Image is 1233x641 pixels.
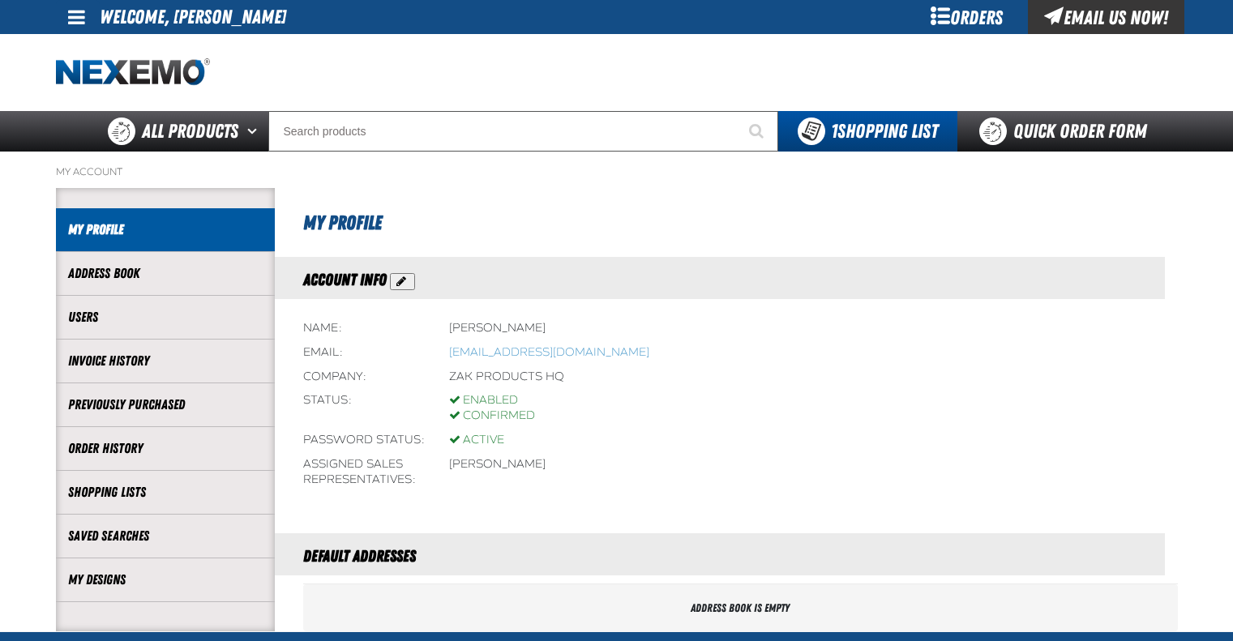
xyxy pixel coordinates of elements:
span: Shopping List [831,120,938,143]
bdo: [EMAIL_ADDRESS][DOMAIN_NAME] [449,345,649,359]
a: Address Book [68,264,263,283]
button: Action Edit Account Information [390,273,415,290]
span: All Products [142,117,238,146]
div: Enabled [449,393,535,408]
a: Shopping Lists [68,483,263,502]
li: [PERSON_NAME] [449,457,546,472]
div: Company [303,370,425,385]
div: Address book is empty [303,584,1178,632]
a: My Account [56,165,122,178]
strong: 1 [831,120,837,143]
a: My Profile [68,220,263,239]
span: Account Info [303,270,387,289]
div: Name [303,321,425,336]
div: Status [303,393,425,424]
div: Assigned Sales Representatives [303,457,425,488]
img: Nexemo logo [56,58,210,87]
a: Quick Order Form [957,111,1177,152]
a: Invoice History [68,352,263,370]
div: ZAK Products HQ [449,370,564,385]
a: Opens a default email client to write an email to lfeddersen@zakproducts.com [449,345,649,359]
div: Active [449,433,504,448]
div: Password status [303,433,425,448]
a: Saved Searches [68,527,263,545]
span: Default Addresses [303,546,416,566]
a: My Designs [68,570,263,589]
button: You have 1 Shopping List. Open to view details [778,111,957,152]
a: Previously Purchased [68,395,263,414]
span: My Profile [303,212,382,234]
button: Open All Products pages [242,111,268,152]
button: Start Searching [738,111,778,152]
a: Users [68,308,263,327]
nav: Breadcrumbs [56,165,1178,178]
a: Home [56,58,210,87]
div: Email [303,345,425,361]
div: Confirmed [449,408,535,424]
input: Search [268,111,778,152]
a: Order History [68,439,263,458]
div: [PERSON_NAME] [449,321,546,336]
